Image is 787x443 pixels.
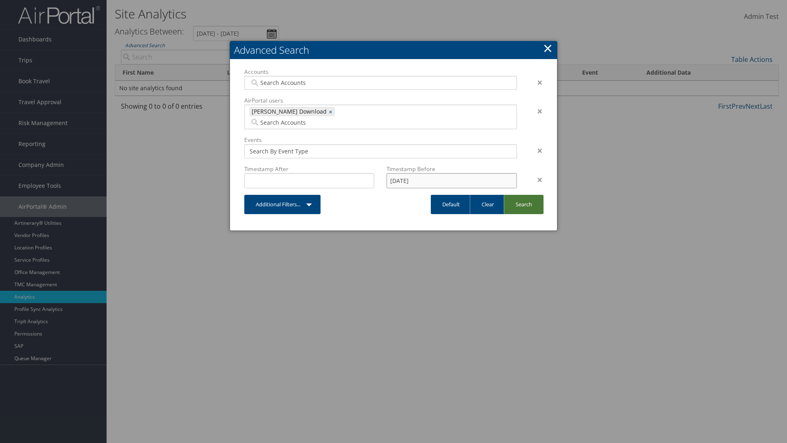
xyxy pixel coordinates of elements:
a: Default [431,195,471,214]
a: Close [543,40,553,56]
a: Additional Filters... [244,195,321,214]
div: × [523,106,549,116]
h2: Advanced Search [230,41,557,59]
label: Timestamp Before [387,165,516,173]
label: AirPortal users [244,96,517,105]
label: Events [244,136,517,144]
div: × [523,175,549,185]
a: Clear [470,195,505,214]
div: × [523,78,549,87]
label: Timestamp After [244,165,374,173]
div: × [523,146,549,155]
input: Search Accounts [250,118,451,126]
label: Accounts [244,68,517,76]
a: Search [504,195,544,214]
a: × [329,107,334,116]
input: Search By Event Type [250,147,511,155]
input: Search Accounts [250,79,511,87]
span: [PERSON_NAME] Download [250,107,327,116]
